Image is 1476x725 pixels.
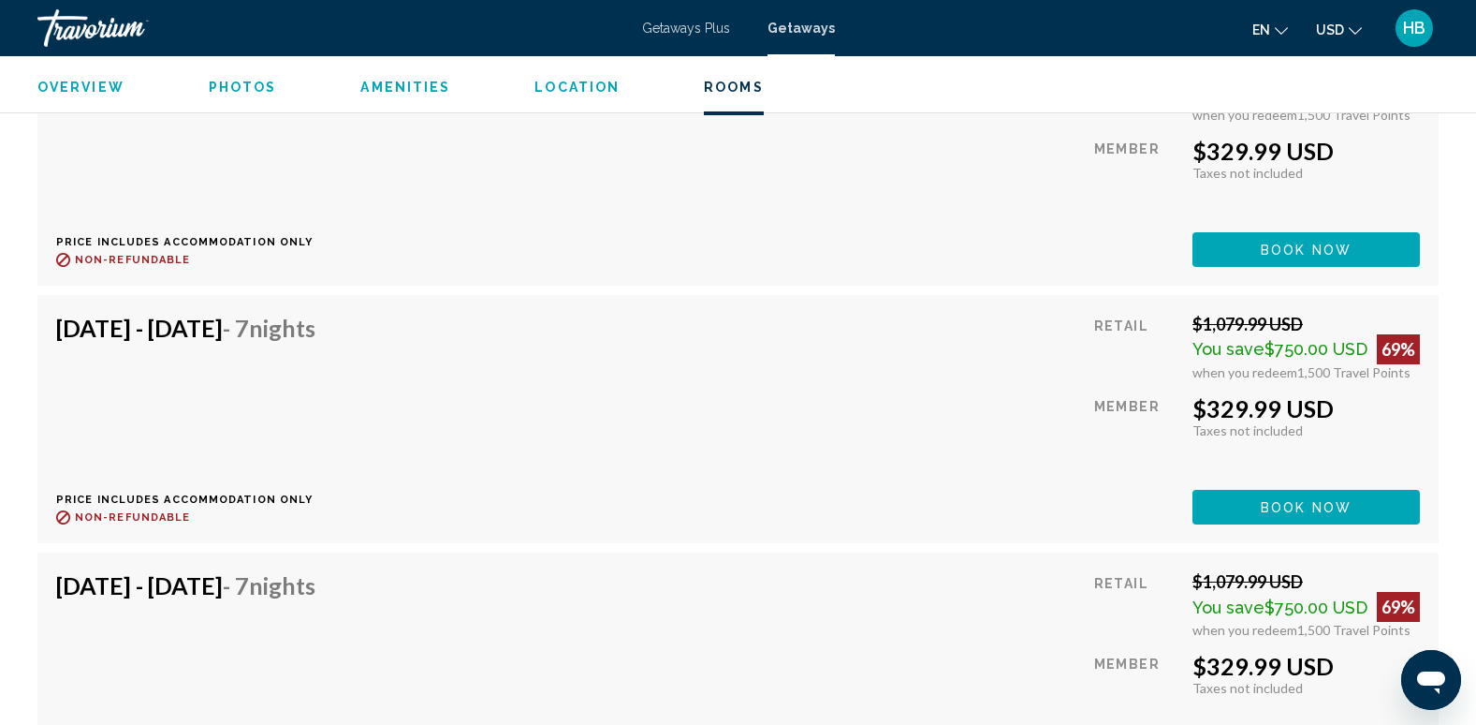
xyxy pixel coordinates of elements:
[75,254,190,266] span: Non-refundable
[209,79,277,96] button: Photos
[209,80,277,95] span: Photos
[56,571,315,599] h4: [DATE] - [DATE]
[37,79,124,96] button: Overview
[534,79,620,96] button: Location
[56,314,315,342] h4: [DATE] - [DATE]
[1192,364,1297,380] span: when you redeem
[1316,16,1362,43] button: Change currency
[1094,137,1178,218] div: Member
[1192,137,1420,165] div: $329.99 USD
[249,571,315,599] span: Nights
[1192,571,1420,592] div: $1,079.99 USD
[1297,107,1410,123] span: 1,500 Travel Points
[1192,339,1264,359] span: You save
[642,21,730,36] a: Getaways Plus
[223,571,315,599] span: - 7
[534,80,620,95] span: Location
[1192,622,1297,638] span: when you redeem
[1192,232,1420,267] button: Book now
[1192,107,1297,123] span: when you redeem
[360,79,450,96] button: Amenities
[1377,592,1420,622] div: 69%
[1192,314,1420,334] div: $1,079.99 USD
[1252,22,1270,37] span: en
[1192,422,1303,438] span: Taxes not included
[767,21,835,36] a: Getaways
[1252,16,1288,43] button: Change language
[56,494,329,506] p: Price includes accommodation only
[75,511,190,524] span: Non-refundable
[1403,19,1425,37] span: HB
[1094,314,1178,380] div: Retail
[223,314,315,342] span: - 7
[1297,364,1410,380] span: 1,500 Travel Points
[1192,490,1420,525] button: Book now
[1192,598,1264,617] span: You save
[1264,598,1367,617] span: $750.00 USD
[37,80,124,95] span: Overview
[1261,500,1352,515] span: Book now
[704,80,764,95] span: Rooms
[1390,8,1439,48] button: User Menu
[1192,652,1420,680] div: $329.99 USD
[37,9,623,47] a: Travorium
[1094,394,1178,476] div: Member
[1094,571,1178,638] div: Retail
[1192,394,1420,422] div: $329.99 USD
[249,314,315,342] span: Nights
[1377,334,1420,364] div: 69%
[1192,165,1303,181] span: Taxes not included
[360,80,450,95] span: Amenities
[1401,650,1461,710] iframe: Button to launch messaging window
[1297,622,1410,638] span: 1,500 Travel Points
[1316,22,1344,37] span: USD
[1261,243,1352,258] span: Book now
[1192,680,1303,696] span: Taxes not included
[56,236,329,248] p: Price includes accommodation only
[1264,339,1367,359] span: $750.00 USD
[704,79,764,96] button: Rooms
